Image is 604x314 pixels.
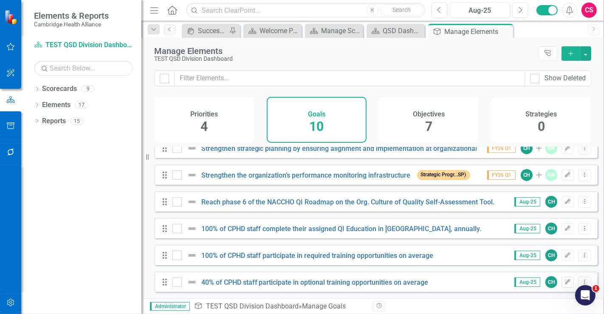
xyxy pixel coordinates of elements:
button: CS [581,3,597,18]
img: Not Defined [187,143,197,153]
div: CH [545,276,557,288]
a: 100% of CPHD staff participate in required training opportunities on average [201,252,434,260]
div: CH [521,169,533,181]
img: Not Defined [187,250,197,260]
a: Manage Scorecards [307,25,361,36]
h4: Goals [308,110,325,118]
span: 0 [538,119,545,134]
input: Search ClearPoint... [186,3,425,18]
div: TEST QSD Division Dashboard [154,56,534,62]
span: Strategic Progr...SP) [417,170,470,180]
a: 40% of CPHD staff participate in optional training opportunities on average [201,278,429,286]
div: KW [545,142,557,154]
a: Strengthen strategic planning by ensuring alignment and implementation at organizational and team... [201,144,528,153]
button: Aug-25 [450,3,510,18]
span: 7 [425,119,432,134]
div: Welcome Page Template [260,25,299,36]
div: CH [545,196,557,208]
span: FY26 Q1 [487,144,516,153]
span: Aug-25 [514,277,540,287]
img: Not Defined [187,170,197,180]
span: 4 [200,119,208,134]
h4: Strategies [526,110,557,118]
div: KW [545,169,557,181]
span: Aug-25 [514,251,540,260]
a: TEST QSD Division Dashboard [206,302,299,310]
a: Reports [42,116,66,126]
input: Search Below... [34,61,133,76]
div: Manage Scorecards [321,25,361,36]
a: Strengthen the organization’s performance monitoring infrastructure [201,171,411,179]
iframe: Intercom live chat [575,285,596,306]
div: 9 [81,85,95,93]
span: Aug-25 [514,224,540,233]
h4: Objectives [413,110,445,118]
span: FY26 Q1 [487,170,516,180]
span: Administrator [150,302,190,311]
button: Search [381,4,423,16]
div: 15 [70,117,84,124]
img: Not Defined [187,223,197,234]
img: Not Defined [187,197,197,207]
img: ClearPoint Strategy [4,10,19,25]
div: CH [545,223,557,235]
a: Scorecards [42,84,77,94]
a: Success Portal [184,25,227,36]
div: Aug-25 [453,6,507,16]
img: Not Defined [187,277,197,287]
span: 1 [593,285,599,292]
a: Reach phase 6 of the NACCHO QI Roadmap on the Org. Culture of Quality Self-Assessment Tool. [201,198,495,206]
div: 17 [75,102,88,109]
div: » Manage Goals [194,302,367,311]
a: TEST QSD Division Dashboard [34,40,133,50]
span: Aug-25 [514,197,540,207]
input: Filter Elements... [174,71,525,86]
small: Cambridge Health Alliance [34,21,109,28]
div: Show Deleted [545,74,586,83]
a: 100% of CPHD staff complete their assigned QI Education in [GEOGRAPHIC_DATA], annually. [201,225,482,233]
div: Manage Elements [444,26,511,37]
div: CH [521,142,533,154]
div: CH [545,249,557,261]
div: QSD Dashboard [383,25,423,36]
a: QSD Dashboard [369,25,423,36]
h4: Priorities [190,110,218,118]
span: Search [392,6,411,13]
span: 10 [309,119,324,134]
a: Welcome Page Template [246,25,299,36]
div: Success Portal [198,25,227,36]
div: Manage Elements [154,46,534,56]
a: Elements [42,100,71,110]
span: Elements & Reports [34,11,109,21]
